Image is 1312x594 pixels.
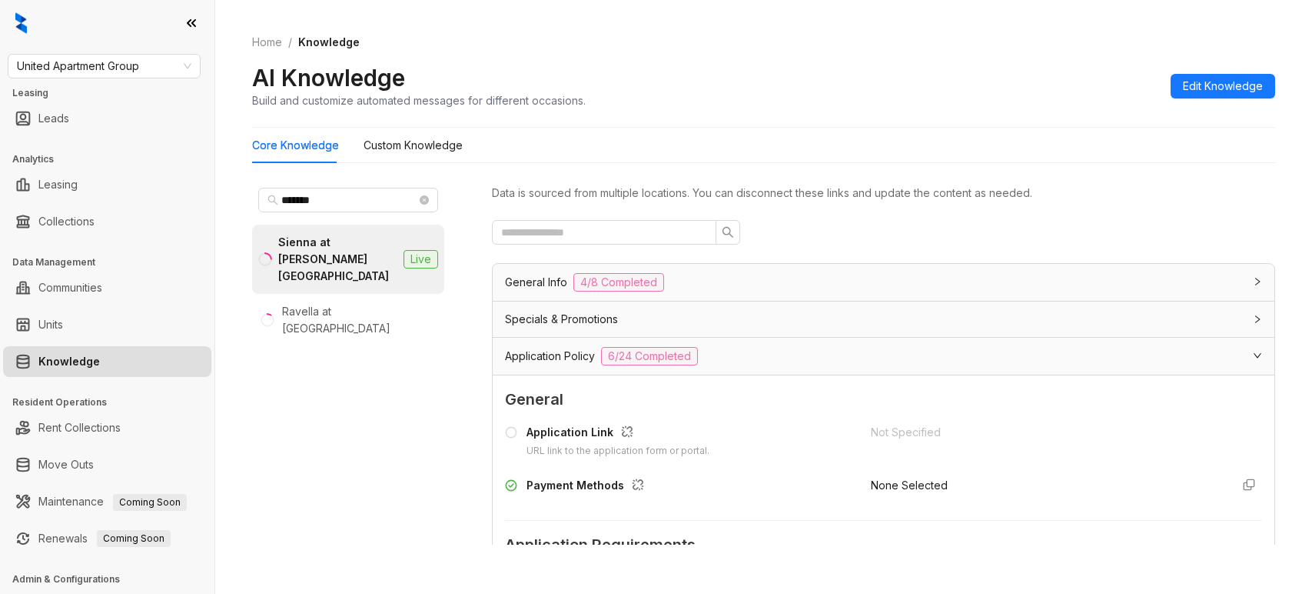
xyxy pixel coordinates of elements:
[3,206,211,237] li: Collections
[113,494,187,511] span: Coming Soon
[3,346,211,377] li: Knowledge
[526,477,650,497] div: Payment Methods
[249,34,285,51] a: Home
[3,309,211,340] li: Units
[505,388,1262,412] span: General
[871,424,1218,441] div: Not Specified
[15,12,27,34] img: logo
[1183,78,1263,95] span: Edit Knowledge
[288,34,292,51] li: /
[3,169,211,200] li: Leasing
[252,92,586,108] div: Build and customize automated messages for different occasions.
[12,86,214,100] h3: Leasing
[1171,74,1275,98] button: Edit Knowledge
[526,424,709,444] div: Application Link
[278,234,397,285] div: Sienna at [PERSON_NAME][GEOGRAPHIC_DATA]
[12,395,214,409] h3: Resident Operations
[364,137,463,154] div: Custom Knowledge
[38,449,94,480] a: Move Outs
[3,272,211,303] li: Communities
[252,63,405,92] h2: AI Knowledge
[38,272,102,303] a: Communities
[12,572,214,586] h3: Admin & Configurations
[492,185,1275,202] div: Data is sourced from multiple locations. You can disconnect these links and update the content as...
[38,206,95,237] a: Collections
[38,309,63,340] a: Units
[526,444,709,459] div: URL link to the application form or portal.
[722,226,734,239] span: search
[1253,277,1262,286] span: collapsed
[3,412,211,443] li: Rent Collections
[12,152,214,166] h3: Analytics
[282,303,438,337] div: Ravella at [GEOGRAPHIC_DATA]
[601,347,698,365] span: 6/24 Completed
[38,346,100,377] a: Knowledge
[493,264,1274,301] div: General Info4/8 Completed
[3,486,211,517] li: Maintenance
[505,348,595,365] span: Application Policy
[38,103,69,134] a: Leads
[493,338,1274,375] div: Application Policy6/24 Completed
[12,255,214,269] h3: Data Management
[17,55,191,78] span: United Apartment Group
[3,103,211,134] li: Leads
[420,195,429,205] span: close-circle
[505,311,618,328] span: Specials & Promotions
[493,302,1274,337] div: Specials & Promotions
[38,412,121,443] a: Rent Collections
[267,195,278,205] span: search
[252,137,339,154] div: Core Knowledge
[505,274,567,291] span: General Info
[3,449,211,480] li: Move Outs
[573,273,664,292] span: 4/8 Completed
[298,35,360,48] span: Knowledge
[38,523,171,554] a: RenewalsComing Soon
[404,250,438,269] span: Live
[871,479,948,492] span: None Selected
[1253,351,1262,360] span: expanded
[1253,315,1262,324] span: collapsed
[97,530,171,547] span: Coming Soon
[3,523,211,554] li: Renewals
[505,533,1262,557] span: Application Requirements
[38,169,78,200] a: Leasing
